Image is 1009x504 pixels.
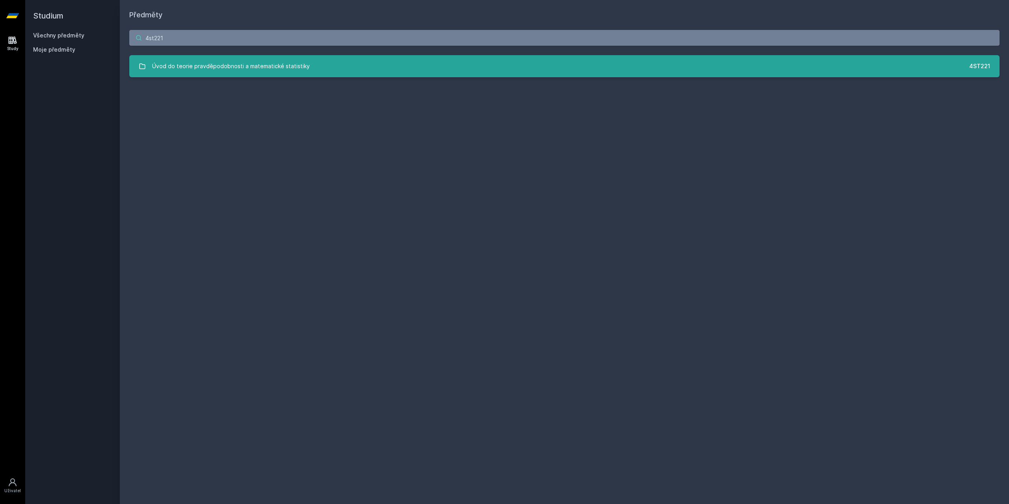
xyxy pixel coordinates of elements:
[7,46,19,52] div: Study
[152,58,310,74] div: Úvod do teorie pravděpodobnosti a matematické statistiky
[2,32,24,56] a: Study
[129,9,1000,20] h1: Předměty
[129,30,1000,46] input: Název nebo ident předmětu…
[33,32,84,39] a: Všechny předměty
[2,474,24,498] a: Uživatel
[33,46,75,54] span: Moje předměty
[129,55,1000,77] a: Úvod do teorie pravděpodobnosti a matematické statistiky 4ST221
[4,488,21,494] div: Uživatel
[969,62,990,70] div: 4ST221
